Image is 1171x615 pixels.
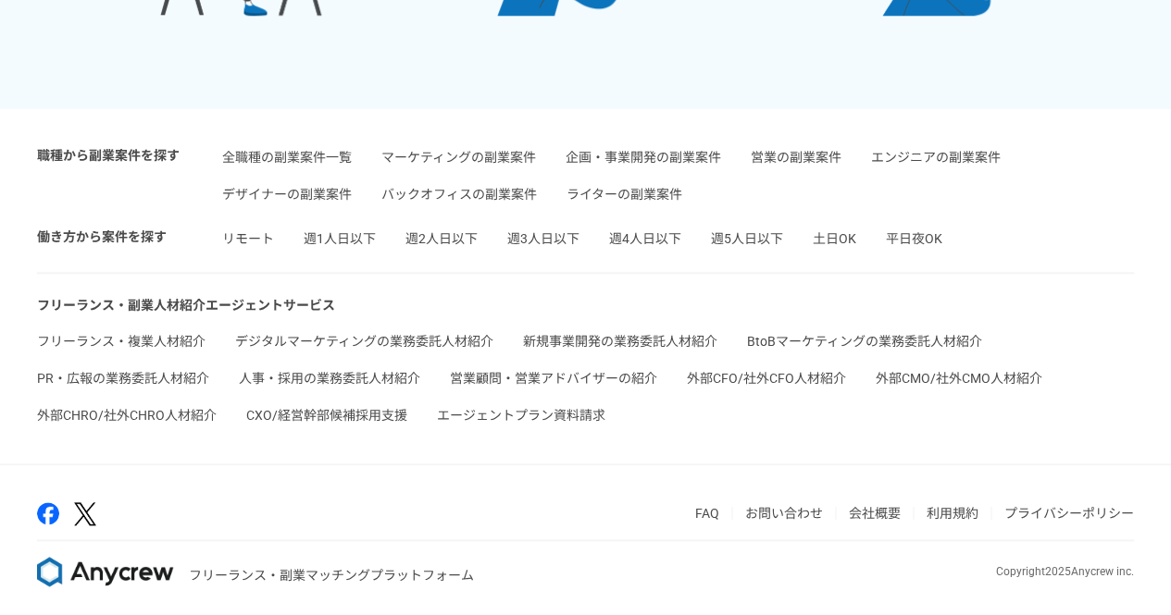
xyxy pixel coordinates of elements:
a: エンジニアの副業案件 [871,150,1001,165]
a: 企画・事業開発の副業案件 [566,150,721,165]
a: フリーランス・複業人材紹介 [37,334,206,349]
a: CXO/経営幹部候補採用支援 [246,408,407,423]
h4: フリーランス・副業人材紹介エージェントサービス [37,296,1134,315]
a: 利用規約 [927,506,978,521]
a: エージェントプラン資料請求 [437,408,605,423]
a: 外部CFO/社外CFO人材紹介 [687,371,846,386]
img: x-391a3a86.png [74,502,96,525]
a: マーケティングの副業案件 [381,150,536,165]
a: デジタルマーケティングの業務委託人材紹介 [235,334,493,349]
a: 外部CHRO/社外CHRO人材紹介 [37,408,217,423]
a: 平日夜OK [886,231,942,246]
a: 週5人日以下 [711,231,783,246]
h4: 職種から副業案件を探す [37,146,222,205]
a: リモート [222,231,274,246]
a: デザイナーの副業案件 [222,187,352,202]
a: 週4人日以下 [609,231,681,246]
a: 全職種の副業案件一覧 [222,150,352,165]
a: 土日OK [813,231,856,246]
p: フリーランス・副業マッチングプラットフォーム [189,566,474,585]
a: プライバシーポリシー [1004,506,1134,521]
a: 営業顧問・営業アドバイザーの紹介 [450,371,657,386]
img: facebook-2adfd474.png [37,502,59,524]
a: 営業の副業案件 [751,150,841,165]
a: PR・広報の業務委託人材紹介 [37,371,209,386]
a: お問い合わせ [745,506,823,521]
a: 新規事業開発の業務委託人材紹介 [523,334,717,349]
a: 週2人日以下 [405,231,478,246]
a: BtoBマーケティングの業務委託人材紹介 [747,334,982,349]
a: 週1人日以下 [304,231,376,246]
a: 会社概要 [849,506,901,521]
img: 8DqYSo04kwAAAAASUVORK5CYII= [37,557,174,586]
a: FAQ [695,506,719,521]
a: バックオフィスの副業案件 [381,187,537,202]
a: 人事・採用の業務委託人材紹介 [239,371,420,386]
a: 外部CMO/社外CMO人材紹介 [876,371,1042,386]
a: 週3人日以下 [507,231,579,246]
p: Copyright 2025 Anycrew inc. [996,563,1134,580]
a: ライターの副業案件 [567,187,682,202]
h4: 働き方から案件を探す [37,228,222,250]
